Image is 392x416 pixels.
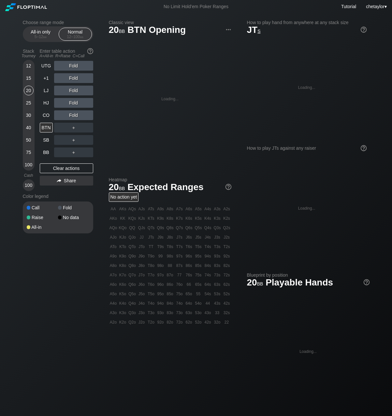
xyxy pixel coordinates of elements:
[225,26,232,33] img: ellipsis.fd386fe8.svg
[24,180,34,190] div: 100
[40,73,53,83] div: +1
[40,135,53,145] div: SB
[166,252,175,261] div: 98s
[109,204,118,214] div: AA
[166,270,175,280] div: 87o
[137,214,146,223] div: KJs
[147,308,156,317] div: T3o
[222,318,231,327] div: 22
[118,242,127,251] div: KTo
[166,308,175,317] div: 83o
[108,25,126,36] span: 20
[360,145,367,152] img: help.32db89a4.svg
[24,123,34,132] div: 40
[247,146,367,151] div: How to play JTs against any raiser
[128,242,137,251] div: QTo
[184,214,194,223] div: K6s
[118,261,127,270] div: K8o
[166,214,175,223] div: K8s
[109,192,139,202] div: No action yet
[184,204,194,214] div: A6s
[147,299,156,308] div: T4o
[222,261,231,270] div: 82s
[222,214,231,223] div: K2s
[24,135,34,145] div: 50
[147,280,156,289] div: T6o
[27,225,58,229] div: All-in
[40,46,93,61] div: Enter table action
[109,182,231,192] h1: Expected Ranges
[156,261,165,270] div: 98o
[54,86,93,95] div: Fold
[203,318,212,327] div: 42o
[128,223,137,232] div: QQ
[213,261,222,270] div: 83s
[222,270,231,280] div: 72s
[108,182,126,193] span: 20
[166,280,175,289] div: 86o
[128,289,137,298] div: Q5o
[137,261,146,270] div: J8o
[194,270,203,280] div: 75s
[24,98,34,108] div: 25
[222,252,231,261] div: 92s
[194,280,203,289] div: 65s
[203,280,212,289] div: 64s
[184,242,194,251] div: T6s
[213,289,222,298] div: 53s
[40,61,53,71] div: UTG
[194,318,203,327] div: 52o
[40,147,53,157] div: BB
[203,204,212,214] div: A4s
[40,98,53,108] div: HJ
[203,233,212,242] div: J4s
[363,279,370,286] img: help.32db89a4.svg
[213,318,222,327] div: 32o
[137,270,146,280] div: J7o
[137,252,146,261] div: J9o
[43,35,47,39] span: bb
[137,223,146,232] div: QJs
[364,3,387,10] div: ▾
[156,308,165,317] div: 93o
[24,147,34,157] div: 75
[128,214,137,223] div: KQs
[109,280,118,289] div: A6o
[54,147,93,157] div: ＋
[147,289,156,298] div: T5o
[156,242,165,251] div: T9s
[109,233,118,242] div: AJo
[40,176,93,186] div: Share
[27,205,58,210] div: Call
[118,214,127,223] div: KK
[184,308,194,317] div: 63o
[109,261,118,270] div: A8o
[118,223,127,232] div: KQo
[23,191,93,201] div: Color legend
[175,242,184,251] div: T7s
[128,308,137,317] div: Q3o
[166,233,175,242] div: J8s
[20,173,37,178] div: Cash
[194,252,203,261] div: 95s
[62,35,89,39] div: 12 – 100
[166,289,175,298] div: 85o
[213,280,222,289] div: 63s
[80,35,83,39] span: bb
[137,308,146,317] div: J3o
[156,204,165,214] div: A9s
[156,318,165,327] div: 92o
[203,223,212,232] div: Q4s
[20,54,37,58] div: Tourney
[118,270,127,280] div: K7o
[203,299,212,308] div: 44
[87,48,94,55] img: help.32db89a4.svg
[222,308,231,317] div: 32s
[23,20,93,25] h2: Choose range mode
[203,308,212,317] div: 43o
[213,223,222,232] div: Q3s
[184,289,194,298] div: 65o
[109,270,118,280] div: A7o
[118,252,127,261] div: K9o
[166,299,175,308] div: 84o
